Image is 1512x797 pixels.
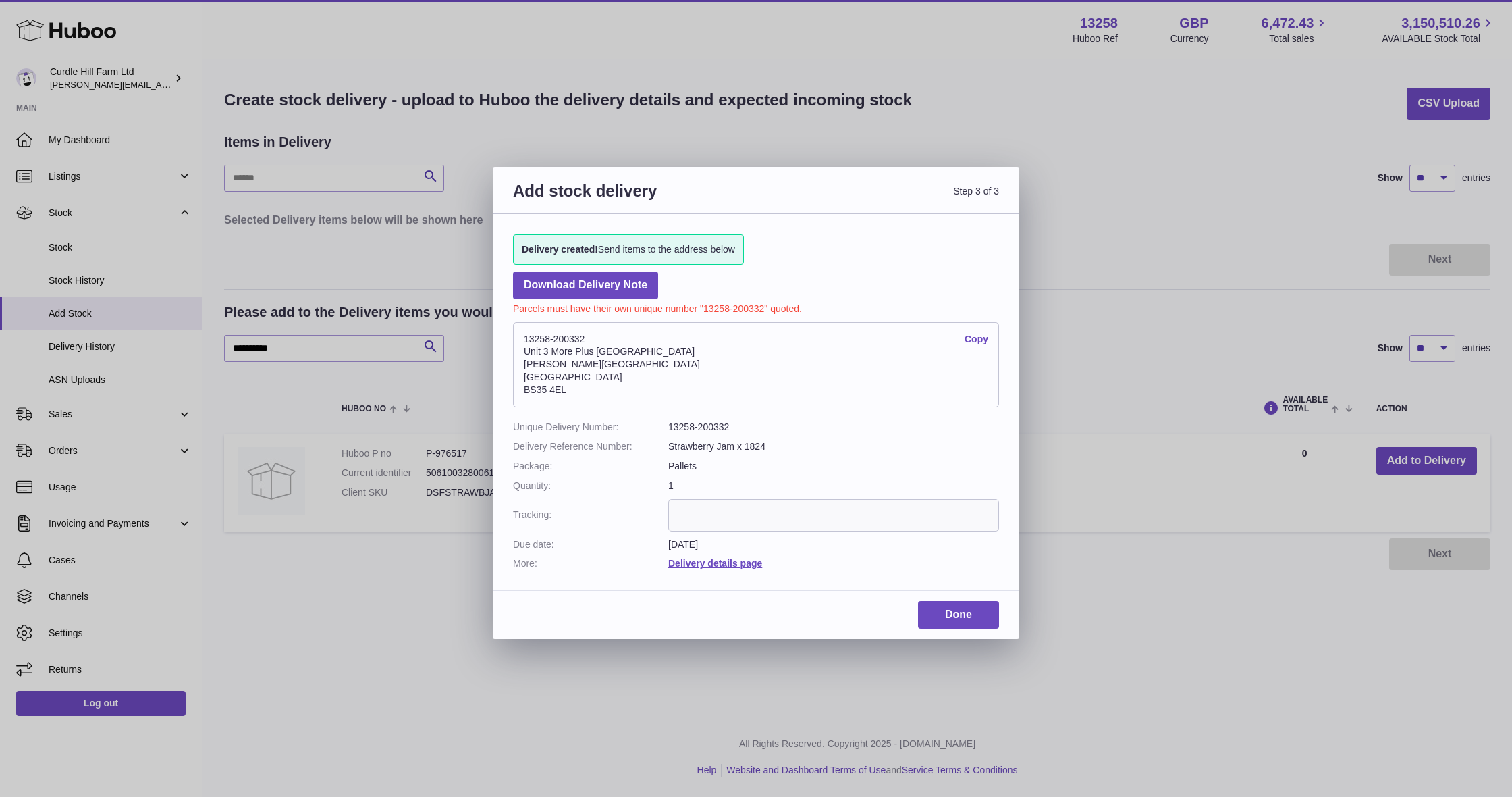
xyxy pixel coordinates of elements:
[668,440,999,453] dd: Strawberry Jam x 1824
[513,460,668,473] dt: Package:
[513,557,668,570] dt: More:
[668,421,999,434] dd: 13258-200332
[918,601,999,629] a: Done
[522,244,598,255] strong: Delivery created!
[513,538,668,551] dt: Due date:
[668,538,999,551] dd: [DATE]
[513,322,999,407] address: 13258-200332 Unit 3 More Plus [GEOGRAPHIC_DATA] [PERSON_NAME][GEOGRAPHIC_DATA] [GEOGRAPHIC_DATA] ...
[668,460,999,473] dd: Pallets
[513,421,668,434] dt: Unique Delivery Number:
[668,558,762,569] a: Delivery details page
[513,440,668,453] dt: Delivery Reference Number:
[513,299,999,315] p: Parcels must have their own unique number "13258-200332" quoted.
[513,180,756,217] h3: Add stock delivery
[513,480,668,492] dt: Quantity:
[965,333,988,346] a: Copy
[513,272,658,299] a: Download Delivery Note
[513,499,668,532] dt: Tracking:
[668,480,999,492] dd: 1
[522,243,735,256] span: Send items to the address below
[756,180,999,217] span: Step 3 of 3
